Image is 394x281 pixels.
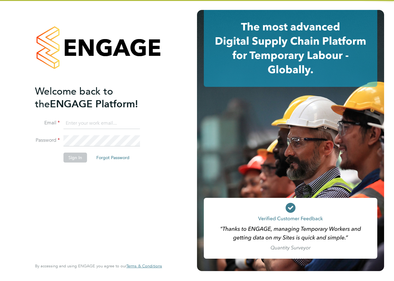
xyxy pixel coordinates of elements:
h2: ENGAGE Platform! [35,85,156,110]
label: Email [35,120,60,126]
span: Welcome back to the [35,85,113,110]
span: By accessing and using ENGAGE you agree to our [35,263,162,269]
button: Sign In [63,153,87,163]
input: Enter your work email... [63,118,140,129]
button: Forgot Password [91,153,134,163]
label: Password [35,137,60,144]
a: Terms & Conditions [126,264,162,269]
